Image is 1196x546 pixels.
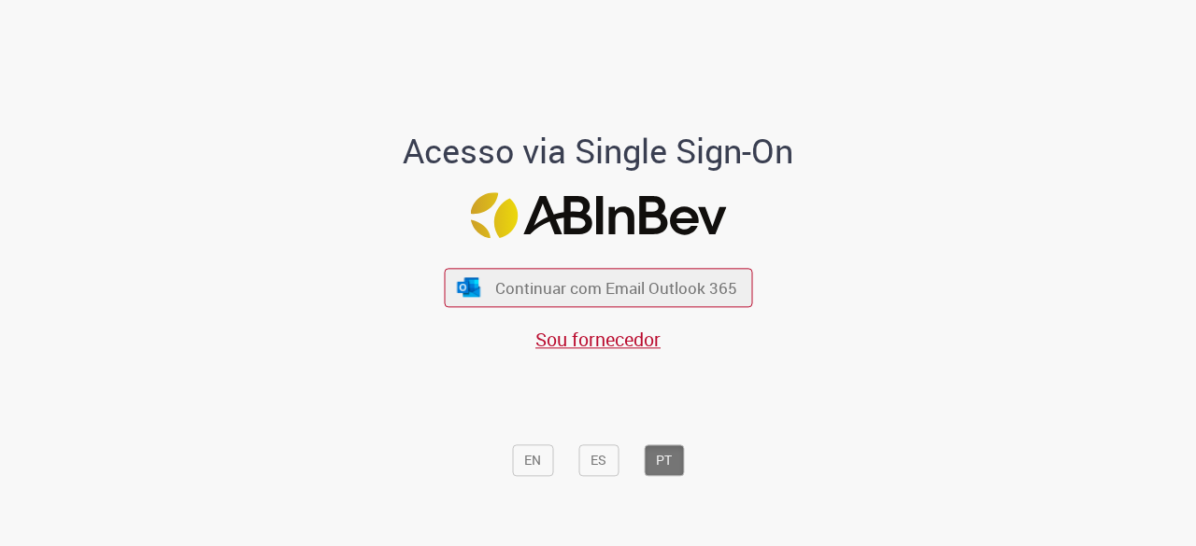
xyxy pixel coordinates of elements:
[470,192,726,238] img: Logo ABInBev
[444,269,752,307] button: ícone Azure/Microsoft 360 Continuar com Email Outlook 365
[535,327,661,352] a: Sou fornecedor
[644,445,684,477] button: PT
[512,445,553,477] button: EN
[495,277,737,299] span: Continuar com Email Outlook 365
[578,445,619,477] button: ES
[339,133,858,171] h1: Acesso via Single Sign-On
[456,277,482,297] img: ícone Azure/Microsoft 360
